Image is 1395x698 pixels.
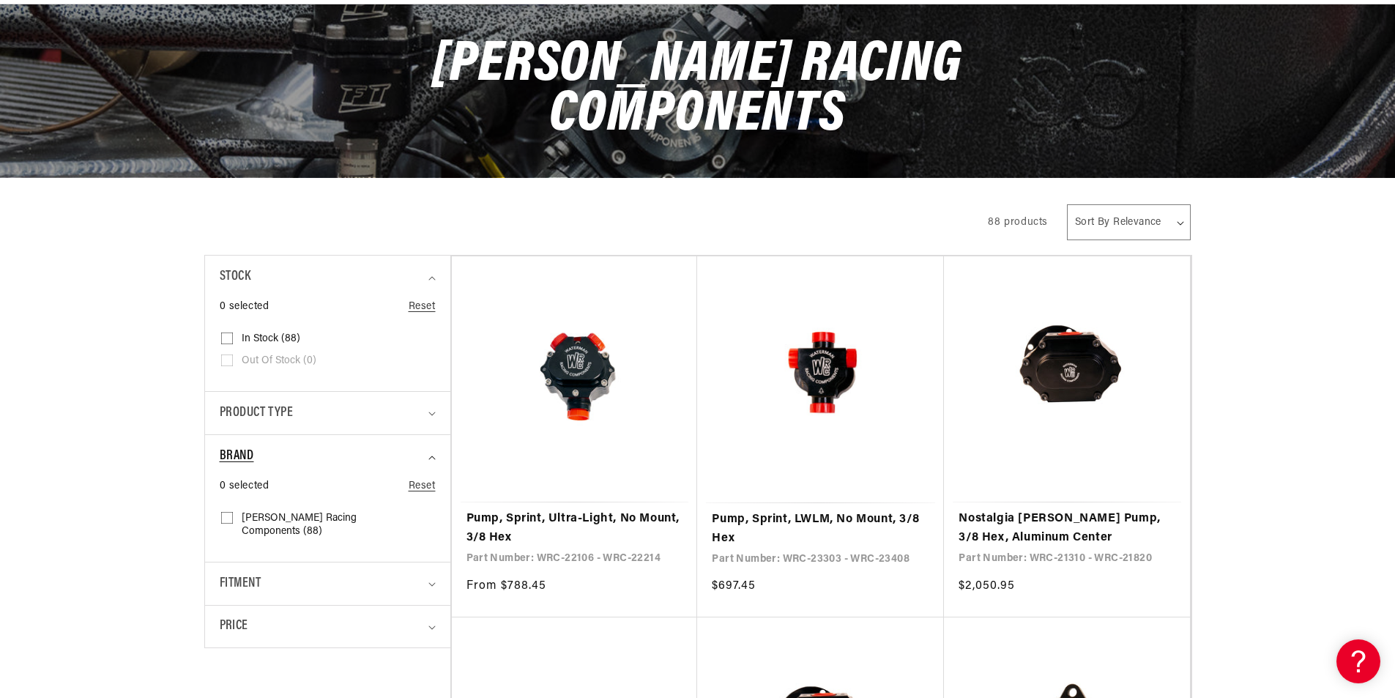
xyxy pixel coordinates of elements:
a: Pump, Sprint, LWLM, No Mount, 3/8 Hex [712,510,929,548]
a: Nostalgia [PERSON_NAME] Pump, 3/8 Hex, Aluminum Center [959,510,1175,547]
span: Product type [220,403,294,424]
summary: Brand (0 selected) [220,435,436,478]
span: Brand [220,446,254,467]
span: 0 selected [220,299,269,315]
span: Fitment [220,573,261,595]
span: Stock [220,267,251,288]
summary: Stock (0 selected) [220,256,436,299]
span: 88 products [988,217,1048,228]
summary: Product type (0 selected) [220,392,436,435]
span: [PERSON_NAME] Racing Components (88) [242,512,411,538]
span: In stock (88) [242,333,300,346]
span: Out of stock (0) [242,354,316,368]
span: [PERSON_NAME] Racing Components [433,37,962,144]
summary: Price [220,606,436,647]
a: Reset [409,299,436,315]
a: Pump, Sprint, Ultra-Light, No Mount, 3/8 Hex [466,510,683,547]
span: Price [220,617,248,636]
span: 0 selected [220,478,269,494]
summary: Fitment (0 selected) [220,563,436,606]
a: Reset [409,478,436,494]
